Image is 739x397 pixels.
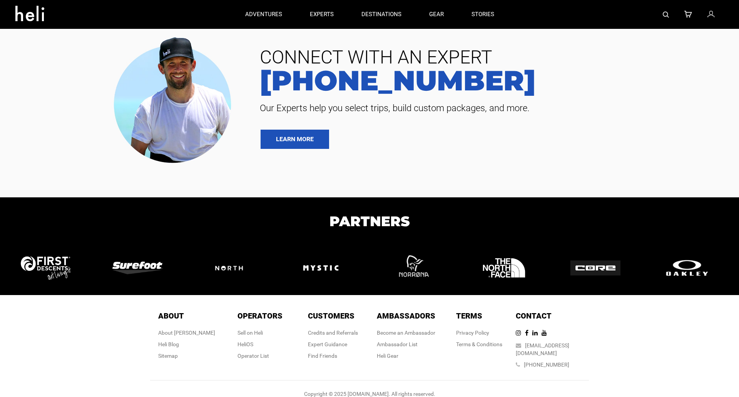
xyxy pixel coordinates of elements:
span: Ambassadors [377,311,435,320]
a: Terms & Conditions [456,341,502,347]
img: logo [112,262,162,274]
a: HeliOS [237,341,253,347]
img: logo [662,258,712,278]
div: Operator List [237,352,283,360]
img: logo [480,244,528,292]
img: contact our team [108,31,242,167]
a: LEARN MORE [261,130,329,149]
div: Sitemap [158,352,215,360]
a: [PHONE_NUMBER] [254,67,727,94]
a: Become an Ambassador [377,330,435,336]
span: About [158,311,184,320]
span: CONNECT WITH AN EXPERT [254,48,727,67]
p: destinations [361,10,401,18]
img: logo [388,244,436,292]
p: experts [310,10,334,18]
a: Credits and Referrals [308,330,358,336]
img: logo [570,260,620,276]
div: Find Friends [308,352,358,360]
div: Sell on Heli [237,329,283,337]
a: Privacy Policy [456,330,489,336]
span: Terms [456,311,482,320]
div: Ambassador List [377,340,435,348]
span: Customers [308,311,354,320]
div: About [PERSON_NAME] [158,329,215,337]
span: Contact [516,311,552,320]
a: Expert Guidance [308,341,347,347]
a: Heli Blog [158,341,179,347]
span: Our Experts help you select trips, build custom packages, and more. [254,102,727,114]
img: logo [21,256,71,279]
a: [PHONE_NUMBER] [524,362,569,368]
a: [EMAIL_ADDRESS][DOMAIN_NAME] [516,342,569,356]
span: Operators [237,311,283,320]
img: logo [204,255,254,281]
img: search-bar-icon.svg [663,12,669,18]
img: logo [297,244,345,292]
a: Heli Gear [377,353,398,359]
p: adventures [245,10,282,18]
